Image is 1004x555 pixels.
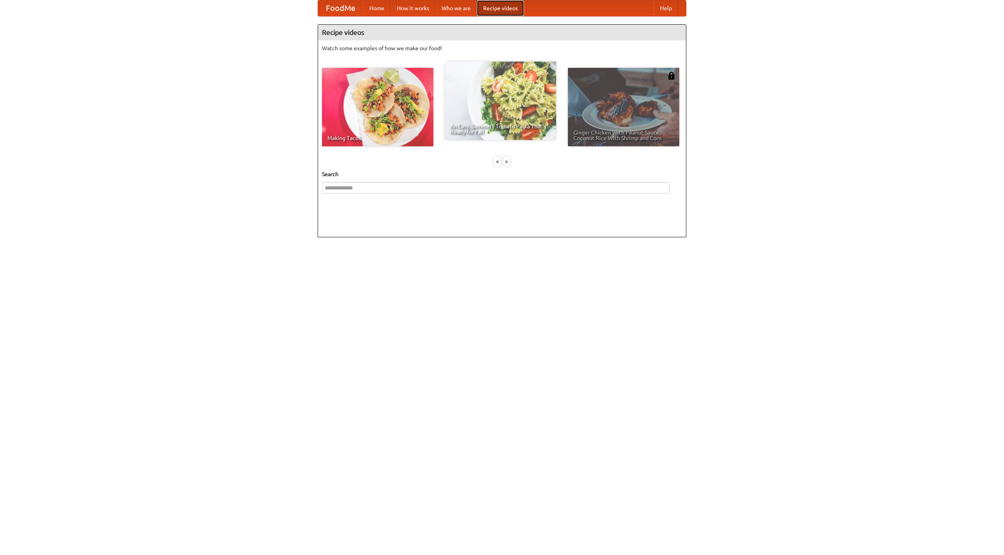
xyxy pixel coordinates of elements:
span: Making Tacos [327,135,428,141]
a: FoodMe [318,0,363,16]
div: « [494,156,501,166]
a: Home [363,0,391,16]
h4: Recipe videos [318,25,686,40]
span: An Easy, Summery Tomato Pasta That's Ready for Fall [450,124,551,135]
div: » [503,156,510,166]
a: An Easy, Summery Tomato Pasta That's Ready for Fall [445,62,556,140]
a: Recipe videos [477,0,524,16]
img: 483408.png [668,72,675,80]
a: Making Tacos [322,68,433,146]
a: Help [654,0,678,16]
h5: Search [322,170,682,178]
a: Who we are [435,0,477,16]
a: How it works [391,0,435,16]
p: Watch some examples of how we make our food! [322,44,682,52]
